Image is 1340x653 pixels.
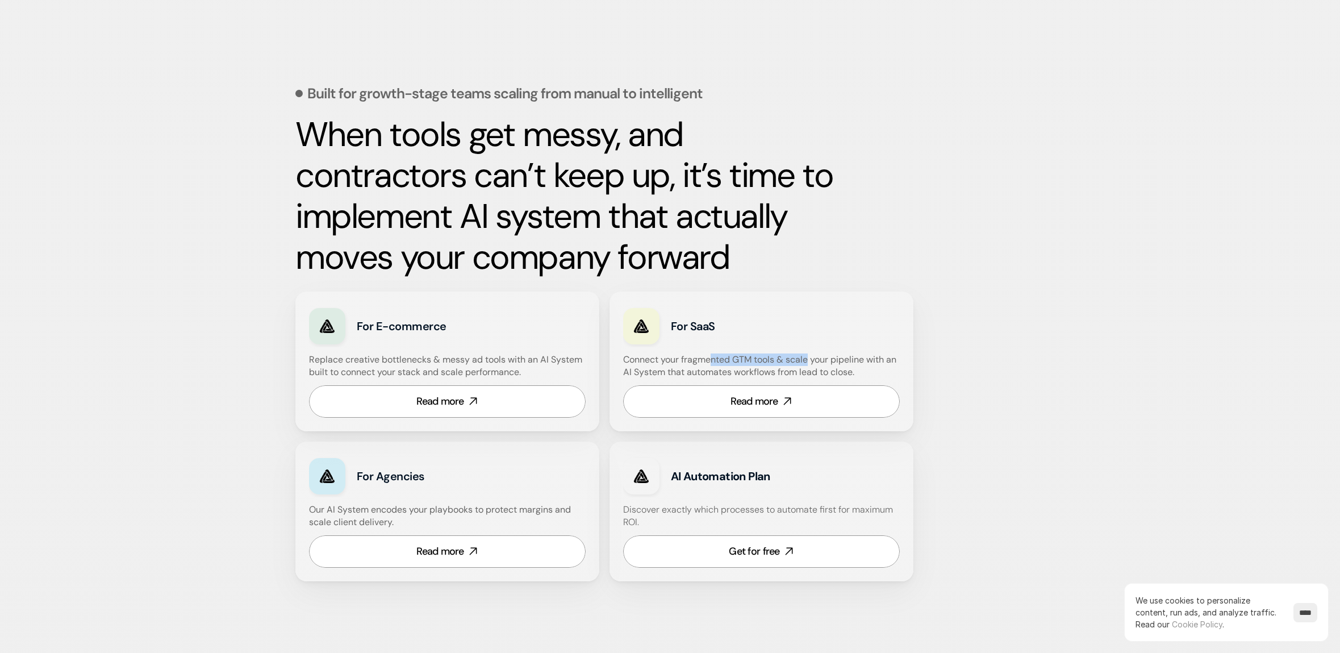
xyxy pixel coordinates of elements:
a: Read more [309,535,586,568]
a: Get for free [623,535,900,568]
h4: Connect your fragmented GTM tools & scale your pipeline with an AI System that automates workflow... [623,353,905,379]
h3: For Agencies [357,468,512,484]
a: Read more [623,385,900,418]
div: Get for free [729,544,779,559]
a: Read more [309,385,586,418]
h3: For E-commerce [357,318,512,334]
h4: Replace creative bottlenecks & messy ad tools with an AI System built to connect your stack and s... [309,353,583,379]
h3: For SaaS [671,318,826,334]
a: Cookie Policy [1172,619,1222,629]
span: Read our . [1136,619,1224,629]
div: Read more [416,394,464,409]
h4: Our AI System encodes your playbooks to protect margins and scale client delivery. [309,504,586,529]
div: Read more [416,544,464,559]
strong: When tools get messy, and contractors can’t keep up, it’s time to implement AI system that actual... [295,112,841,280]
div: Read more [730,394,778,409]
p: We use cookies to personalize content, run ads, and analyze traffic. [1136,594,1282,630]
h4: Discover exactly which processes to automate first for maximum ROI. [623,504,900,529]
p: Built for growth-stage teams scaling from manual to intelligent [307,86,703,101]
strong: AI Automation Plan [671,469,770,484]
